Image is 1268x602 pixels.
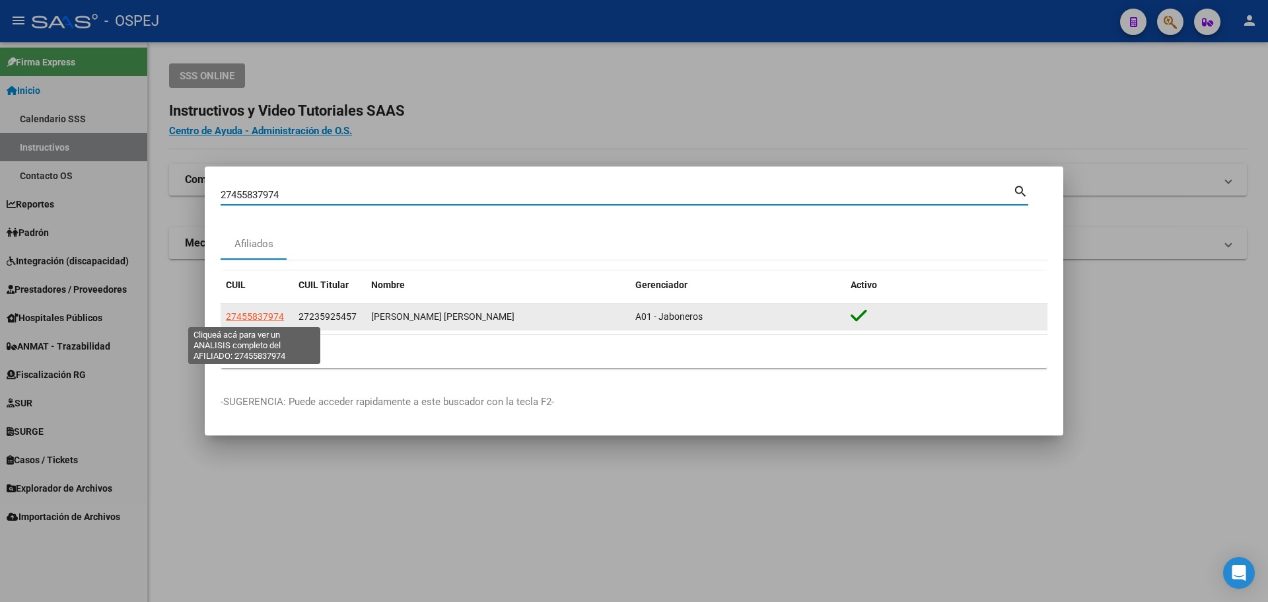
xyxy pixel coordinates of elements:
[221,271,293,299] datatable-header-cell: CUIL
[1013,182,1028,198] mat-icon: search
[851,280,877,290] span: Activo
[630,271,845,299] datatable-header-cell: Gerenciador
[845,271,1047,299] datatable-header-cell: Activo
[371,280,405,290] span: Nombre
[234,237,273,252] div: Afiliados
[635,311,703,322] span: A01 - Jaboneros
[635,280,687,290] span: Gerenciador
[226,311,284,322] span: 27455837974
[226,280,246,290] span: CUIL
[221,335,1047,368] div: 1 total
[371,309,625,324] div: [PERSON_NAME] [PERSON_NAME]
[293,271,366,299] datatable-header-cell: CUIL Titular
[299,280,349,290] span: CUIL Titular
[221,395,1047,410] p: -SUGERENCIA: Puede acceder rapidamente a este buscador con la tecla F2-
[366,271,630,299] datatable-header-cell: Nombre
[299,311,357,322] span: 27235925457
[1223,557,1255,589] div: Open Intercom Messenger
